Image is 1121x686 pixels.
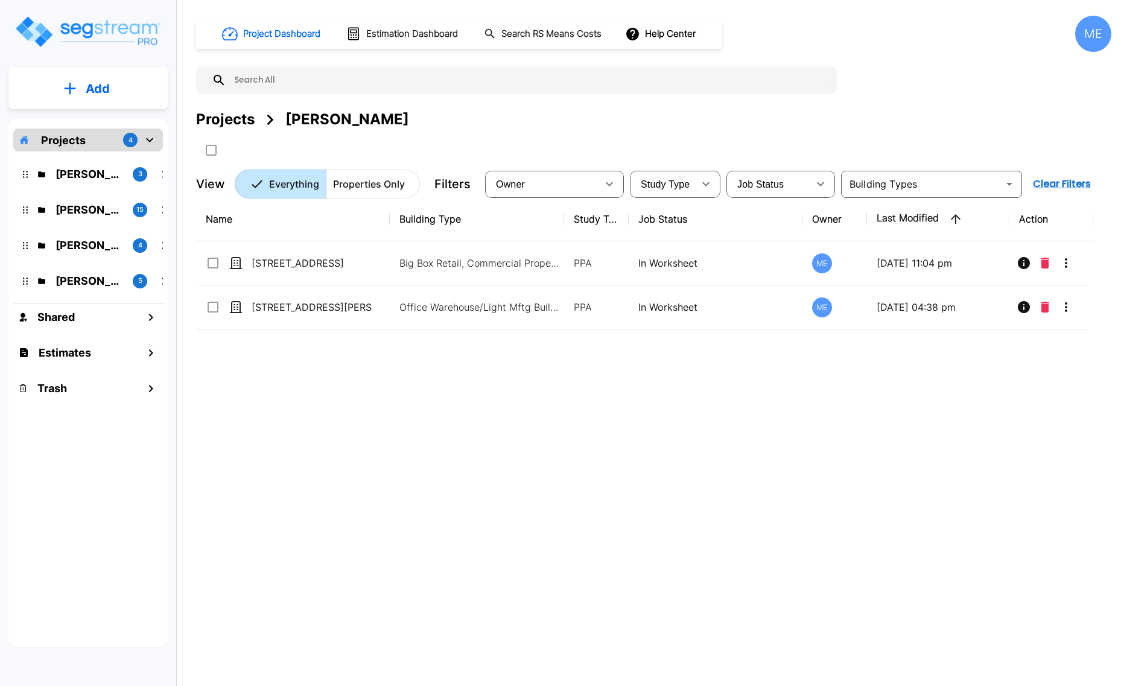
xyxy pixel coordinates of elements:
[41,132,86,148] p: Projects
[638,300,793,314] p: In Worksheet
[1012,295,1036,319] button: Info
[1012,251,1036,275] button: Info
[1036,295,1054,319] button: Delete
[56,166,123,182] p: M.E. Folder
[341,21,465,46] button: Estimation Dashboard
[399,256,562,270] p: Big Box Retail, Commercial Property Site
[390,197,564,241] th: Building Type
[434,175,471,193] p: Filters
[235,170,326,198] button: Everything
[501,27,602,41] h1: Search RS Means Costs
[1075,16,1111,52] div: ME
[1036,251,1054,275] button: Delete
[129,135,133,145] p: 4
[877,256,999,270] p: [DATE] 11:04 pm
[226,66,831,94] input: Search All
[623,22,700,45] button: Help Center
[56,202,123,218] p: Kristina's Folder (Finalized Reports)
[802,197,867,241] th: Owner
[196,197,390,241] th: Name
[333,177,405,191] p: Properties Only
[564,197,629,241] th: Study Type
[269,177,319,191] p: Everything
[867,197,1009,241] th: Last Modified
[812,297,832,317] div: ME
[138,240,142,250] p: 4
[1009,197,1093,241] th: Action
[252,256,372,270] p: [STREET_ADDRESS]
[326,170,420,198] button: Properties Only
[37,309,75,325] h1: Shared
[574,256,619,270] p: PPA
[737,179,784,189] span: Job Status
[138,276,142,286] p: 5
[729,167,808,201] div: Select
[136,205,144,215] p: 15
[1054,295,1078,319] button: More-Options
[285,109,409,130] div: [PERSON_NAME]
[1054,251,1078,275] button: More-Options
[196,109,255,130] div: Projects
[217,21,327,47] button: Project Dashboard
[641,179,690,189] span: Study Type
[638,256,793,270] p: In Worksheet
[56,237,123,253] p: Karina's Folder
[243,27,320,41] h1: Project Dashboard
[487,167,597,201] div: Select
[39,345,91,361] h1: Estimates
[252,300,372,314] p: [STREET_ADDRESS][PERSON_NAME]
[877,300,999,314] p: [DATE] 04:38 pm
[56,273,123,289] p: Jon's Folder
[14,14,162,49] img: Logo
[812,253,832,273] div: ME
[196,175,225,193] p: View
[86,80,110,98] p: Add
[496,179,525,189] span: Owner
[1001,176,1018,192] button: Open
[37,380,67,396] h1: Trash
[1028,172,1096,196] button: Clear Filters
[845,176,999,192] input: Building Types
[235,170,420,198] div: Platform
[138,169,142,179] p: 3
[199,138,223,162] button: SelectAll
[8,71,168,106] button: Add
[629,197,803,241] th: Job Status
[366,27,458,41] h1: Estimation Dashboard
[574,300,619,314] p: PPA
[479,22,608,46] button: Search RS Means Costs
[632,167,694,201] div: Select
[399,300,562,314] p: Office Warehouse/Light Mftg Building, Commercial Property Site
